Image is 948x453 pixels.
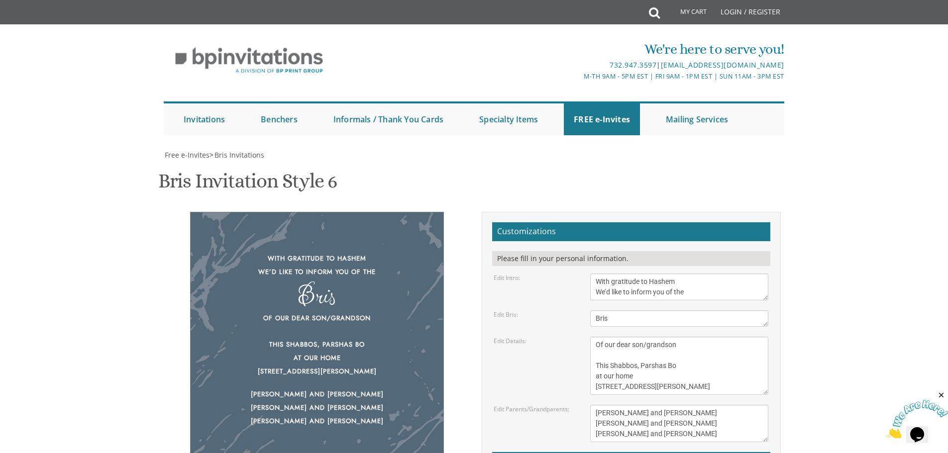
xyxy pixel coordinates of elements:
span: Bris Invitations [214,150,264,160]
div: M-Th 9am - 5pm EST | Fri 9am - 1pm EST | Sun 11am - 3pm EST [371,71,784,82]
a: Benchers [251,103,308,135]
a: [EMAIL_ADDRESS][DOMAIN_NAME] [661,60,784,70]
a: Mailing Services [656,103,738,135]
a: My Cart [659,1,714,26]
a: Free e-Invites [164,150,210,160]
label: Edit Parents/Grandparents: [494,405,569,413]
a: Bris Invitations [213,150,264,160]
a: 732.947.3597 [610,60,656,70]
textarea: Bris [590,310,768,327]
a: Specialty Items [469,103,548,135]
h2: Customizations [492,222,770,241]
div: We're here to serve you! [371,39,784,59]
label: Edit Bris: [494,310,518,319]
a: FREE e-Invites [564,103,640,135]
textarea: Of our dear son/grandson This Shabbos, Parshas Bo at our home [STREET_ADDRESS][PERSON_NAME] [590,337,768,395]
div: With gratitude to Hashem We’d like to inform you of the [211,252,423,278]
a: Invitations [174,103,235,135]
img: BP Invitation Loft [164,40,334,81]
h1: Bris Invitation Style 6 [158,170,337,199]
div: Bris [211,288,423,302]
div: Of our dear son/grandson This Shabbos, Parshas Bo at our home [STREET_ADDRESS][PERSON_NAME] [211,312,423,378]
div: Please fill in your personal information. [492,251,770,266]
span: Free e-Invites [165,150,210,160]
iframe: chat widget [886,391,948,438]
a: Informals / Thank You Cards [323,103,453,135]
label: Edit Intro: [494,273,520,282]
span: > [210,150,264,160]
div: [PERSON_NAME] and [PERSON_NAME] [PERSON_NAME] and [PERSON_NAME] [PERSON_NAME] and [PERSON_NAME] [211,388,423,428]
textarea: With gratitude to Hashem We’d like to inform you of the [590,273,768,300]
label: Edit Details: [494,337,527,345]
div: | [371,59,784,71]
textarea: [PERSON_NAME] and [PERSON_NAME] [PERSON_NAME] and [PERSON_NAME] [PERSON_NAME] and [PERSON_NAME] [590,405,768,442]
